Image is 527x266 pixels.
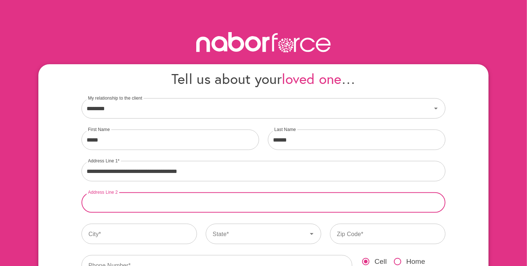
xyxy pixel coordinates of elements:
svg: Icon [307,230,316,238]
span: loved one [282,69,342,88]
svg: Icon [432,104,440,113]
h4: Tell us about your … [81,70,446,87]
